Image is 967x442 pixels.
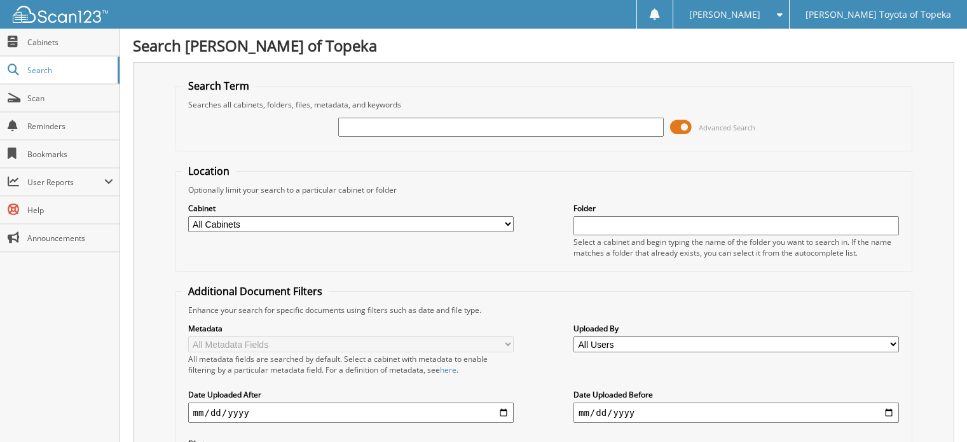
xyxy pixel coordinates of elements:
[182,99,906,110] div: Searches all cabinets, folders, files, metadata, and keywords
[440,364,456,375] a: here
[188,389,514,400] label: Date Uploaded After
[27,233,113,244] span: Announcements
[182,284,329,298] legend: Additional Document Filters
[27,205,113,216] span: Help
[573,237,899,258] div: Select a cabinet and begin typing the name of the folder you want to search in. If the name match...
[13,6,108,23] img: scan123-logo-white.svg
[573,403,899,423] input: end
[182,184,906,195] div: Optionally limit your search to a particular cabinet or folder
[806,11,951,18] span: [PERSON_NAME] Toyota of Topeka
[573,323,899,334] label: Uploaded By
[27,149,113,160] span: Bookmarks
[27,93,113,104] span: Scan
[573,203,899,214] label: Folder
[573,389,899,400] label: Date Uploaded Before
[182,305,906,315] div: Enhance your search for specific documents using filters such as date and file type.
[27,65,111,76] span: Search
[689,11,760,18] span: [PERSON_NAME]
[133,35,954,56] h1: Search [PERSON_NAME] of Topeka
[699,123,755,132] span: Advanced Search
[27,37,113,48] span: Cabinets
[188,354,514,375] div: All metadata fields are searched by default. Select a cabinet with metadata to enable filtering b...
[188,203,514,214] label: Cabinet
[182,164,236,178] legend: Location
[188,323,514,334] label: Metadata
[27,121,113,132] span: Reminders
[182,79,256,93] legend: Search Term
[188,403,514,423] input: start
[27,177,104,188] span: User Reports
